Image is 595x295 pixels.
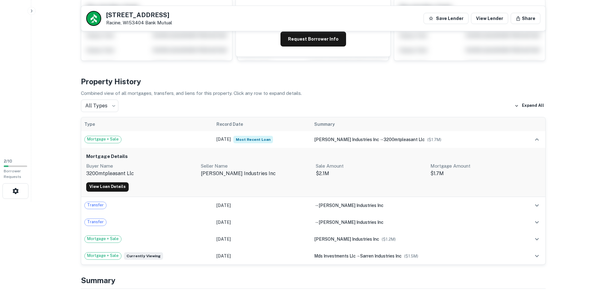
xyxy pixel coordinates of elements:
[532,134,542,145] button: expand row
[106,20,172,26] p: Racine, WI53404
[404,254,418,258] span: ($ 1.5M )
[85,253,121,259] span: Mortgage + Sale
[532,251,542,261] button: expand row
[213,231,311,248] td: [DATE]
[86,170,196,177] p: 3200mtpleasant llc
[319,220,384,225] span: [PERSON_NAME] industries inc
[511,13,540,24] button: Share
[532,234,542,244] button: expand row
[81,76,546,87] h4: Property History
[316,170,426,177] p: $2.1M
[314,219,516,226] div: →
[213,197,311,214] td: [DATE]
[86,182,129,192] a: View Loan Details
[314,137,379,142] span: [PERSON_NAME] industries inc
[201,170,311,177] p: [PERSON_NAME] industries inc
[145,20,172,25] a: Bank Mutual
[4,169,21,179] span: Borrower Requests
[85,202,106,208] span: Transfer
[4,159,12,164] span: 2 / 10
[314,253,356,258] span: mds investments llc
[213,131,311,148] td: [DATE]
[427,137,441,142] span: ($ 1.7M )
[382,237,396,242] span: ($ 1.2M )
[532,200,542,211] button: expand row
[81,275,546,286] h4: Summary
[532,217,542,228] button: expand row
[86,153,540,160] h6: Mortgage Details
[233,136,273,143] span: Most Recent Loan
[81,117,214,131] th: Type
[81,100,118,112] div: All Types
[314,202,516,209] div: →
[360,253,402,258] span: sarren industries inc
[471,13,508,24] a: View Lender
[384,137,425,142] span: 3200mtpleasant llc
[85,236,121,242] span: Mortgage + Sale
[513,101,546,111] button: Expand All
[314,136,516,143] div: →
[106,12,172,18] h5: [STREET_ADDRESS]
[81,90,546,97] p: Combined view of all mortgages, transfers, and liens for this property. Click any row to expand d...
[314,253,516,259] div: →
[430,170,540,177] p: $1.7M
[213,214,311,231] td: [DATE]
[311,117,519,131] th: Summary
[564,245,595,275] iframe: Chat Widget
[213,117,311,131] th: Record Date
[85,219,106,225] span: Transfer
[319,203,384,208] span: [PERSON_NAME] industries inc
[424,13,469,24] button: Save Lender
[316,162,426,170] p: Sale Amount
[86,162,196,170] p: Buyer Name
[85,136,121,142] span: Mortgage + Sale
[213,248,311,264] td: [DATE]
[430,162,540,170] p: Mortgage Amount
[314,237,379,242] span: [PERSON_NAME] industries inc
[124,252,163,260] span: Currently viewing
[280,32,346,47] button: Request Borrower Info
[201,162,311,170] p: Seller Name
